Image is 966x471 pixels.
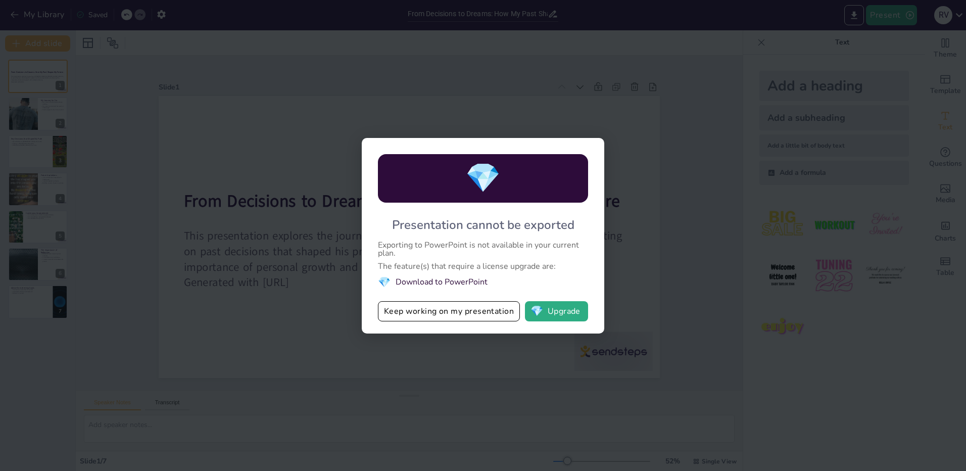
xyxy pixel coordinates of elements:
[378,275,391,289] span: diamond
[530,306,543,316] span: diamond
[392,217,574,233] div: Presentation cannot be exported
[378,262,588,270] div: The feature(s) that require a license upgrade are:
[378,275,588,289] li: Download to PowerPoint
[525,301,588,321] button: diamondUpgrade
[465,159,501,198] span: diamond
[378,301,520,321] button: Keep working on my presentation
[378,241,588,257] div: Exporting to PowerPoint is not available in your current plan.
